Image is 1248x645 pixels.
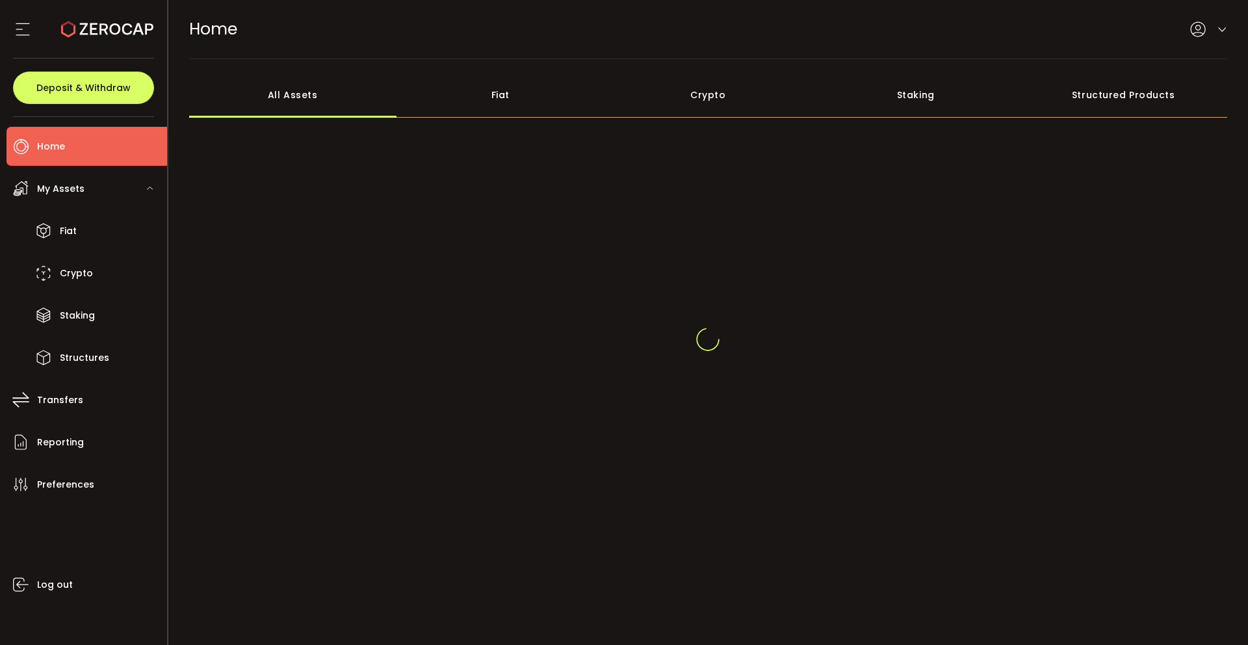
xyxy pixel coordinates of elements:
[37,137,65,156] span: Home
[189,18,237,40] span: Home
[60,264,93,283] span: Crypto
[36,83,131,92] span: Deposit & Withdraw
[37,575,73,594] span: Log out
[60,349,109,367] span: Structures
[37,391,83,410] span: Transfers
[60,306,95,325] span: Staking
[1020,72,1228,118] div: Structured Products
[37,179,84,198] span: My Assets
[13,72,154,104] button: Deposit & Withdraw
[189,72,397,118] div: All Assets
[812,72,1020,118] div: Staking
[37,433,84,452] span: Reporting
[396,72,604,118] div: Fiat
[60,222,77,241] span: Fiat
[604,72,812,118] div: Crypto
[37,475,94,494] span: Preferences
